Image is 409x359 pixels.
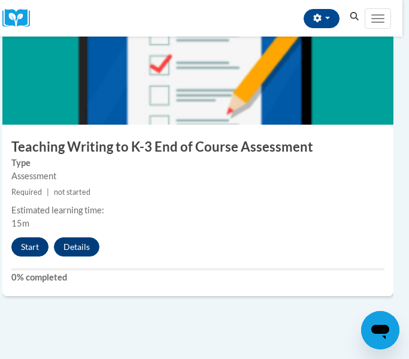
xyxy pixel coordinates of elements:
img: Course Image [2,5,393,125]
iframe: Button to launch messaging window [361,311,399,349]
span: 15m [11,218,29,228]
button: Start [11,237,49,257]
img: Logo brand [2,9,38,28]
a: Cox Campus [2,9,38,28]
span: not started [54,188,90,197]
button: Search [346,10,363,24]
div: Estimated learning time: [11,204,384,217]
label: Type [11,156,384,170]
div: Assessment [11,170,384,183]
button: Details [54,237,99,257]
label: 0% completed [11,271,384,284]
button: Account Settings [304,9,340,28]
span: | [47,188,49,197]
h3: Teaching Writing to K-3 End of Course Assessment [2,138,393,156]
span: Required [11,188,42,197]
